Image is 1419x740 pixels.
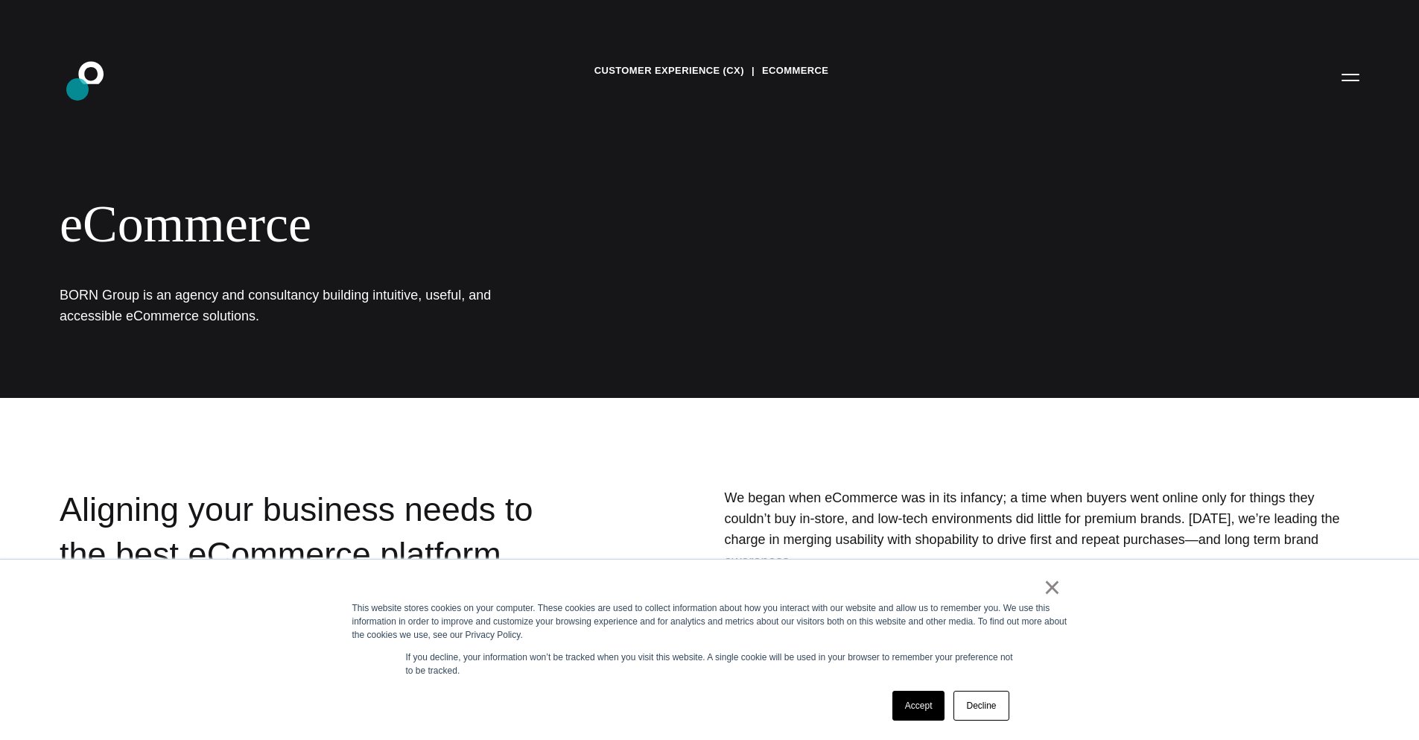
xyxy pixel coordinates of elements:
[1333,61,1368,92] button: Open
[406,651,1014,677] p: If you decline, your information won’t be tracked when you visit this website. A single cookie wi...
[1044,581,1061,594] a: ×
[724,487,1359,572] p: We began when eCommerce was in its infancy; a time when buyers went online only for things they c...
[953,691,1009,721] a: Decline
[892,691,945,721] a: Accept
[594,60,744,82] a: Customer Experience (CX)
[60,487,584,696] div: Aligning your business needs to the best eCommerce platform.
[60,194,909,255] div: eCommerce
[60,285,507,326] h1: BORN Group is an agency and consultancy building intuitive, useful, and accessible eCommerce solu...
[762,60,828,82] a: eCommerce
[352,601,1067,642] div: This website stores cookies on your computer. These cookies are used to collect information about...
